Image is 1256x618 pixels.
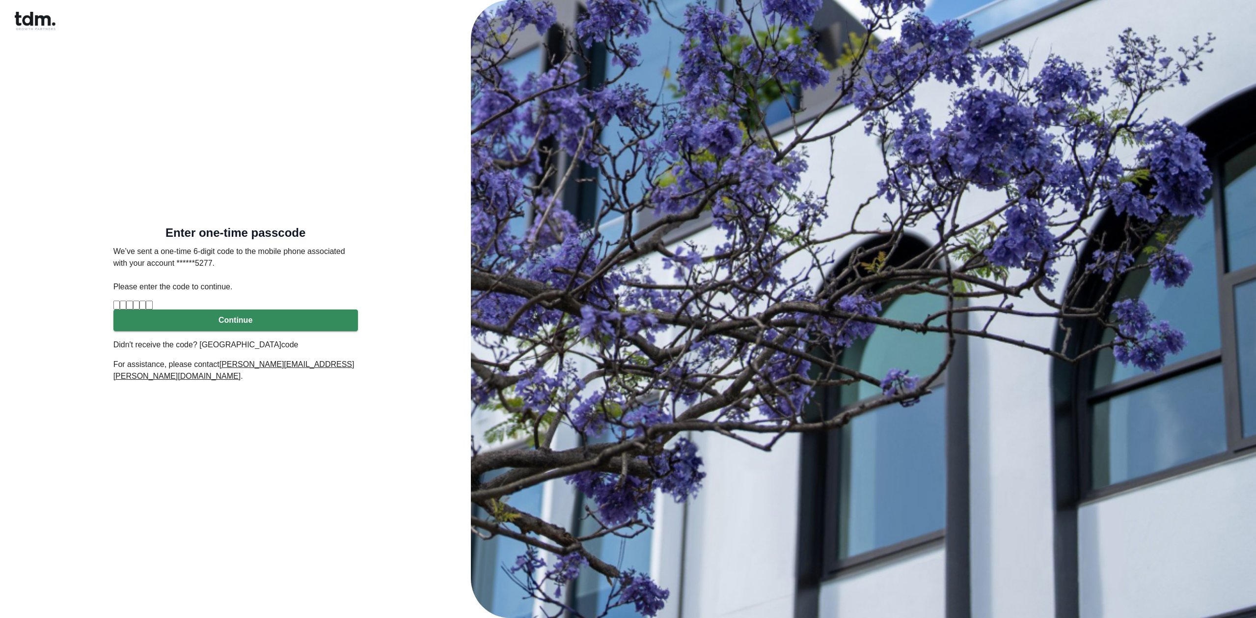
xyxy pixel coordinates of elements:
input: Digit 3 [126,301,133,309]
u: [PERSON_NAME][EMAIL_ADDRESS][PERSON_NAME][DOMAIN_NAME] [113,360,355,380]
a: code [281,340,299,349]
input: Digit 4 [133,301,139,309]
input: Digit 2 [120,301,126,309]
button: Continue [113,309,358,331]
input: Digit 6 [146,301,152,309]
p: We’ve sent a one-time 6-digit code to the mobile phone associated with your account ******5277. P... [113,246,358,293]
p: Didn't receive the code? [GEOGRAPHIC_DATA] [113,339,358,351]
h5: Enter one-time passcode [113,228,358,238]
input: Please enter verification code. Digit 1 [113,301,120,309]
input: Digit 5 [139,301,146,309]
p: For assistance, please contact . [113,359,358,382]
